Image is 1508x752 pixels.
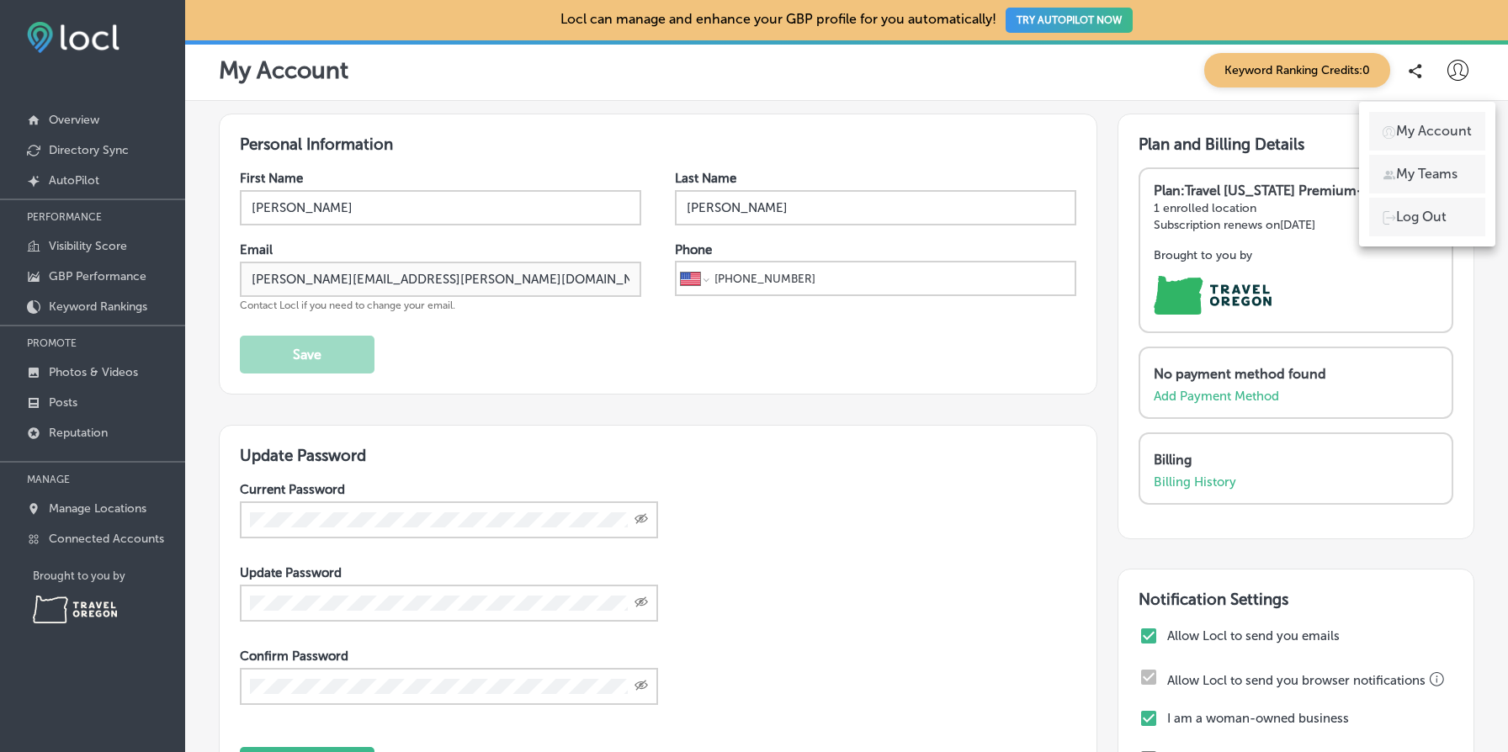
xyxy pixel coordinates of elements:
[1006,8,1133,33] button: TRY AUTOPILOT NOW
[49,532,164,546] p: Connected Accounts
[49,395,77,410] p: Posts
[49,501,146,516] p: Manage Locations
[33,569,185,582] p: Brought to you by
[1369,155,1485,193] a: My Teams
[49,365,138,379] p: Photos & Videos
[1396,121,1472,141] p: My Account
[49,173,99,188] p: AutoPilot
[33,596,117,623] img: Travel Oregon
[49,143,129,157] p: Directory Sync
[1369,112,1485,151] a: My Account
[1396,164,1458,184] p: My Teams
[1396,207,1447,227] p: Log Out
[49,426,108,440] p: Reputation
[27,22,119,53] img: fda3e92497d09a02dc62c9cd864e3231.png
[49,239,127,253] p: Visibility Score
[49,299,147,314] p: Keyword Rankings
[1369,198,1485,236] a: Log Out
[49,113,99,127] p: Overview
[49,269,146,283] p: GBP Performance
